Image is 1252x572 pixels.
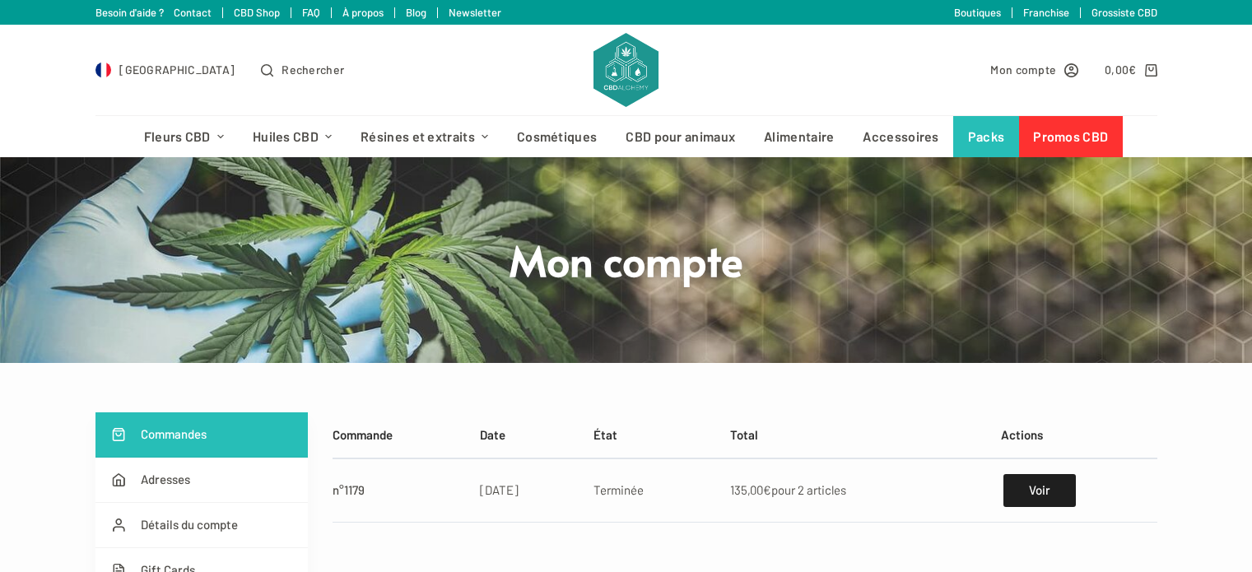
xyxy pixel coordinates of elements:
[234,6,280,19] a: CBD Shop
[953,116,1019,157] a: Packs
[593,33,658,107] img: CBD Alchemy
[119,60,235,79] span: [GEOGRAPHIC_DATA]
[763,482,771,497] span: €
[129,116,238,157] a: Fleurs CBD
[1023,6,1069,19] a: Franchise
[612,116,750,157] a: CBD pour animaux
[1105,63,1137,77] bdi: 0,00
[129,116,1123,157] nav: Menu d’en-tête
[990,60,1056,79] span: Mon compte
[282,60,344,79] span: Rechercher
[95,60,235,79] a: Select Country
[333,482,365,497] a: n°1179
[730,427,758,442] span: Total
[849,116,953,157] a: Accessoires
[95,6,212,19] a: Besoin d'aide ? Contact
[449,6,501,19] a: Newsletter
[318,233,935,286] h1: Mon compte
[722,458,992,523] td: pour 2 articles
[480,482,519,497] time: [DATE]
[1019,116,1123,157] a: Promos CBD
[1091,6,1157,19] a: Grossiste CBD
[406,6,426,19] a: Blog
[1001,427,1043,442] span: Actions
[333,427,393,442] span: Commande
[95,62,112,78] img: FR Flag
[95,503,308,548] a: Détails du compte
[95,412,308,458] a: Commandes
[585,458,722,523] td: Terminée
[750,116,849,157] a: Alimentaire
[503,116,612,157] a: Cosmétiques
[1105,60,1157,79] a: Panier d’achat
[347,116,503,157] a: Résines et extraits
[990,60,1078,79] a: Mon compte
[1129,63,1136,77] span: €
[954,6,1001,19] a: Boutiques
[261,60,344,79] button: Ouvrir le formulaire de recherche
[593,427,617,442] span: État
[480,427,505,442] span: Date
[342,6,384,19] a: À propos
[730,482,771,497] span: 135,00
[95,458,308,503] a: Adresses
[1003,474,1075,507] a: Voir
[302,6,320,19] a: FAQ
[238,116,346,157] a: Huiles CBD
